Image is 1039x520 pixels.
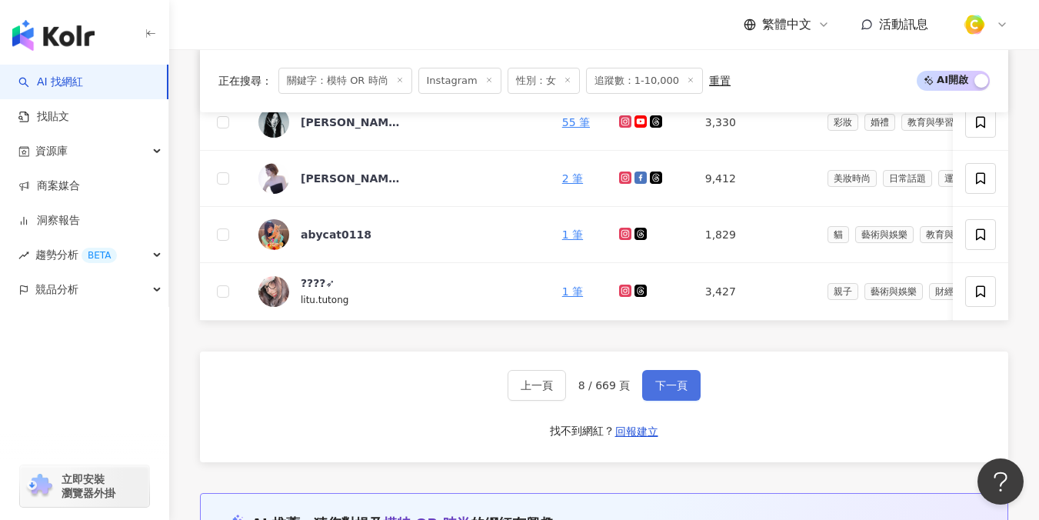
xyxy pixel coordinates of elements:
span: 藝術與娛樂 [864,283,923,300]
a: searchAI 找網紅 [18,75,83,90]
img: logo [12,20,95,51]
div: 找不到網紅？ [550,424,614,439]
img: KOL Avatar [258,163,289,194]
a: 1 筆 [562,285,583,298]
span: 關鍵字：模特 OR 時尚 [278,68,412,94]
div: abycat0118 [301,227,371,242]
iframe: Help Scout Beacon - Open [977,458,1024,505]
div: 重置 [709,75,731,87]
a: KOL Avatar[PERSON_NAME]([PERSON_NAME]) [258,163,538,194]
span: 教育與學習 [901,114,960,131]
a: 1 筆 [562,228,583,241]
div: [PERSON_NAME]([PERSON_NAME]) [301,171,401,186]
span: 立即安裝 瀏覽器外掛 [62,472,115,500]
span: 貓 [828,226,849,243]
span: 資源庫 [35,134,68,168]
td: 3,427 [693,263,815,321]
td: 1,829 [693,207,815,263]
span: 趨勢分析 [35,238,117,272]
span: 財經 [929,283,960,300]
span: Instagram [418,68,501,94]
a: 2 筆 [562,172,583,185]
span: 美妝時尚 [828,170,877,187]
span: 彩妝 [828,114,858,131]
a: chrome extension立即安裝 瀏覽器外掛 [20,465,149,507]
a: 55 筆 [562,116,590,128]
div: [PERSON_NAME] [301,115,401,130]
span: 上一頁 [521,379,553,392]
a: 商案媒合 [18,178,80,194]
img: KOL Avatar [258,276,289,307]
span: rise [18,250,29,261]
span: 競品分析 [35,272,78,307]
span: 婚禮 [864,114,895,131]
img: KOL Avatar [258,219,289,250]
td: 3,330 [693,95,815,151]
a: 找貼文 [18,109,69,125]
button: 下一頁 [642,370,701,401]
span: 日常話題 [883,170,932,187]
button: 回報建立 [614,419,659,444]
a: KOL Avatarabycat0118 [258,219,538,250]
div: ????➶ [301,275,335,291]
span: 繁體中文 [762,16,811,33]
span: litu.tutong [301,295,348,305]
span: 正在搜尋 ： [218,75,272,87]
img: chrome extension [25,474,55,498]
span: 運動 [938,170,969,187]
a: KOL Avatar????➶litu.tutong [258,275,538,308]
img: KOL Avatar [258,107,289,138]
div: BETA [82,248,117,263]
a: 洞察報告 [18,213,80,228]
td: 9,412 [693,151,815,207]
span: 活動訊息 [879,17,928,32]
span: 親子 [828,283,858,300]
span: 下一頁 [655,379,688,392]
span: 追蹤數：1-10,000 [586,68,703,94]
span: 8 / 669 頁 [578,379,631,392]
span: 回報建立 [615,425,658,438]
span: 教育與學習 [920,226,978,243]
img: %E6%96%B9%E5%BD%A2%E7%B4%94.png [960,10,989,39]
a: KOL Avatar[PERSON_NAME] [258,107,538,138]
span: 藝術與娛樂 [855,226,914,243]
span: 性別：女 [508,68,580,94]
button: 上一頁 [508,370,566,401]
